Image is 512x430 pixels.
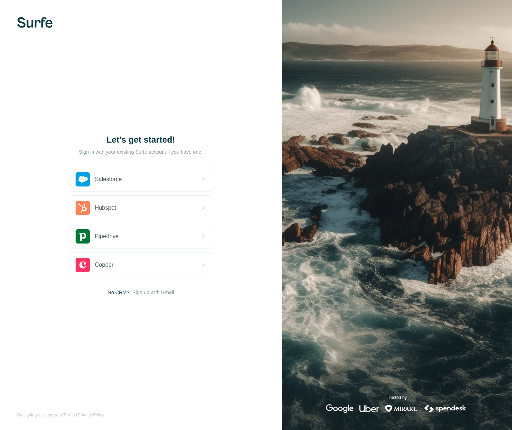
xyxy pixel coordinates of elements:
span: Pipedrive [95,232,119,241]
img: copper's logo [76,258,90,272]
img: salesforce's logo [76,172,90,186]
img: spendesk's logo [423,404,467,413]
span: Copper [95,261,113,269]
a: Privacy Policy [78,413,104,418]
p: Trusted by [387,394,407,401]
span: By signing up, I agree to & [17,412,104,418]
span: No CRM? [108,289,129,296]
img: uber's logo [359,404,379,413]
h1: Let’s get started! [70,134,212,145]
img: google's logo [326,404,354,413]
span: Salesforce [95,175,122,184]
span: Hubspot [95,204,116,212]
img: Surfe's logo [17,17,53,28]
button: Sign up with Gmail [132,289,174,296]
p: Sign in with your existing Surfe account if you have one. [79,148,203,155]
img: hubspot's logo [76,201,90,215]
img: mirakl's logo [385,404,418,413]
img: pipedrive's logo [76,229,90,244]
a: Terms [63,413,75,418]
